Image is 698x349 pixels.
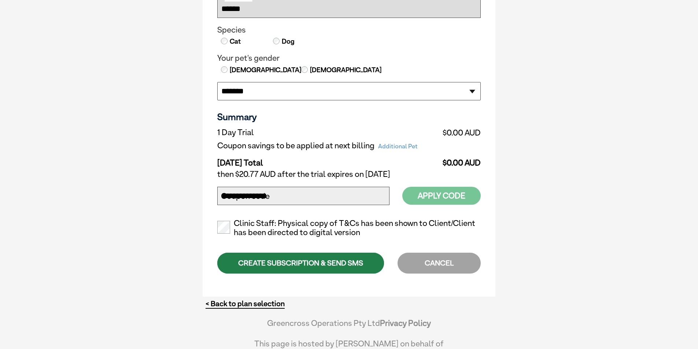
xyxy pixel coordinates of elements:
td: $0.00 AUD [438,152,481,168]
h3: Summary [217,111,481,122]
label: Coupon code [221,192,270,201]
input: Clinic Staff: Physical copy of T&Cs has been shown to Client/Client has been directed to digital ... [217,221,230,234]
legend: Your pet's gender [217,53,481,63]
td: $0.00 AUD [438,126,481,139]
td: [DATE] Total [217,152,438,168]
td: Coupon savings to be applied at next billing [217,139,438,152]
button: Apply Code [402,187,481,205]
div: CREATE SUBSCRIPTION & SEND SMS [217,253,384,274]
label: Clinic Staff: Physical copy of T&Cs has been shown to Client/Client has been directed to digital ... [217,219,481,238]
div: Greencross Operations Pty Ltd [243,318,455,335]
legend: Species [217,25,481,35]
td: 1 Day Trial [217,126,438,139]
a: Privacy Policy [380,318,431,328]
span: Additional Pet [374,141,421,152]
a: < Back to plan selection [206,299,285,308]
td: then $20.77 AUD after the trial expires on [DATE] [217,168,481,181]
div: CANCEL [398,253,481,274]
